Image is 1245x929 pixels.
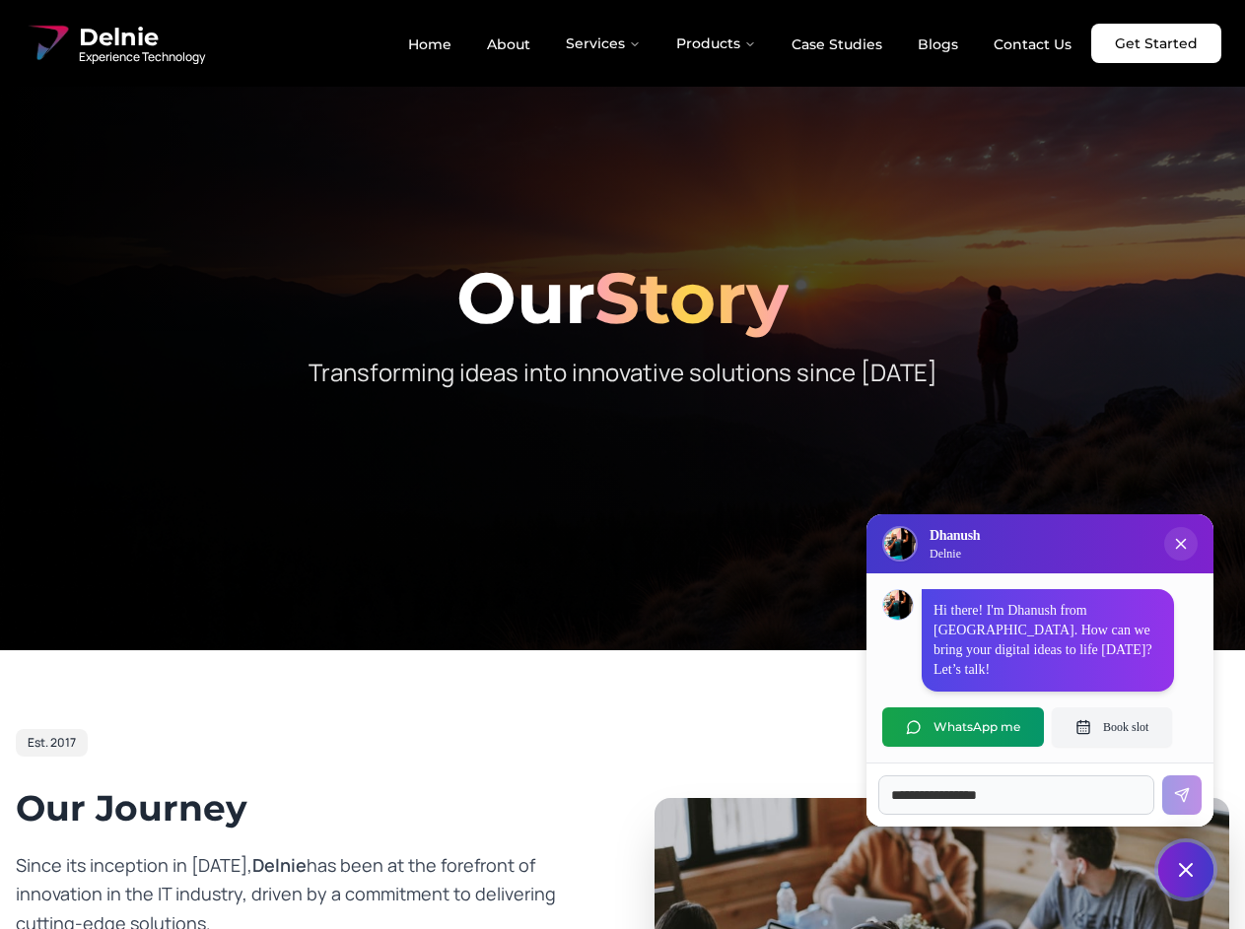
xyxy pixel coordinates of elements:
a: Get Started [1091,24,1221,63]
button: Close chat popup [1164,527,1198,561]
button: Services [550,24,657,63]
img: Delnie Logo [884,528,916,560]
a: Blogs [902,28,974,61]
a: Home [392,28,467,61]
span: Story [594,254,789,341]
p: Delnie [930,546,980,562]
a: Case Studies [776,28,898,61]
span: Experience Technology [79,49,205,65]
img: Delnie Logo [24,20,71,67]
a: Contact Us [978,28,1087,61]
h1: Our [16,262,1229,333]
nav: Main [392,24,1087,63]
h3: Dhanush [930,526,980,546]
span: Delnie [79,22,205,53]
span: Delnie [252,853,307,877]
button: WhatsApp me [882,707,1044,747]
a: About [471,28,546,61]
h2: Our Journey [16,788,591,828]
p: Transforming ideas into innovative solutions since [DATE] [244,357,1002,388]
p: Hi there! I'm Dhanush from [GEOGRAPHIC_DATA]. How can we bring your digital ideas to life [DATE]?... [934,601,1162,680]
button: Book slot [1052,707,1172,747]
img: Dhanush [883,590,913,620]
span: Est. 2017 [28,735,76,751]
button: Close chat [1158,842,1213,897]
button: Products [660,24,772,63]
a: Delnie Logo Full [24,20,205,67]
